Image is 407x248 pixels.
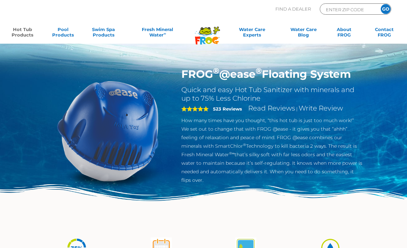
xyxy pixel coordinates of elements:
a: Fresh MineralWater∞ [128,27,187,40]
a: PoolProducts [47,27,79,40]
p: How many times have you thought, “this hot tub is just too much work!” We set out to change that ... [181,116,362,185]
a: ContactFROG [369,27,400,40]
a: Write Review [299,104,343,112]
a: AboutFROG [328,27,360,40]
h2: Quick and easy Hot Tub Sanitizer with minerals and up to 75% Less Chlorine [181,86,362,103]
img: hot-tub-product-atease-system.png [45,68,171,194]
sup: ® [256,66,262,76]
span: | [296,106,298,112]
input: GO [381,4,391,14]
sup: ∞ [164,32,166,35]
a: Water CareExperts [225,27,279,40]
img: Frog Products Logo [191,18,224,45]
h1: FROG @ease Floating System [181,68,362,81]
sup: ®∞ [229,151,235,156]
span: 5 [181,106,209,112]
sup: ® [243,143,246,147]
p: Find A Dealer [275,3,311,15]
sup: ® [213,66,219,76]
strong: 523 Reviews [213,106,242,112]
a: Read Reviews [248,104,295,112]
a: Swim SpaProducts [88,27,119,40]
a: Water CareBlog [288,27,319,40]
a: Hot TubProducts [7,27,38,40]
